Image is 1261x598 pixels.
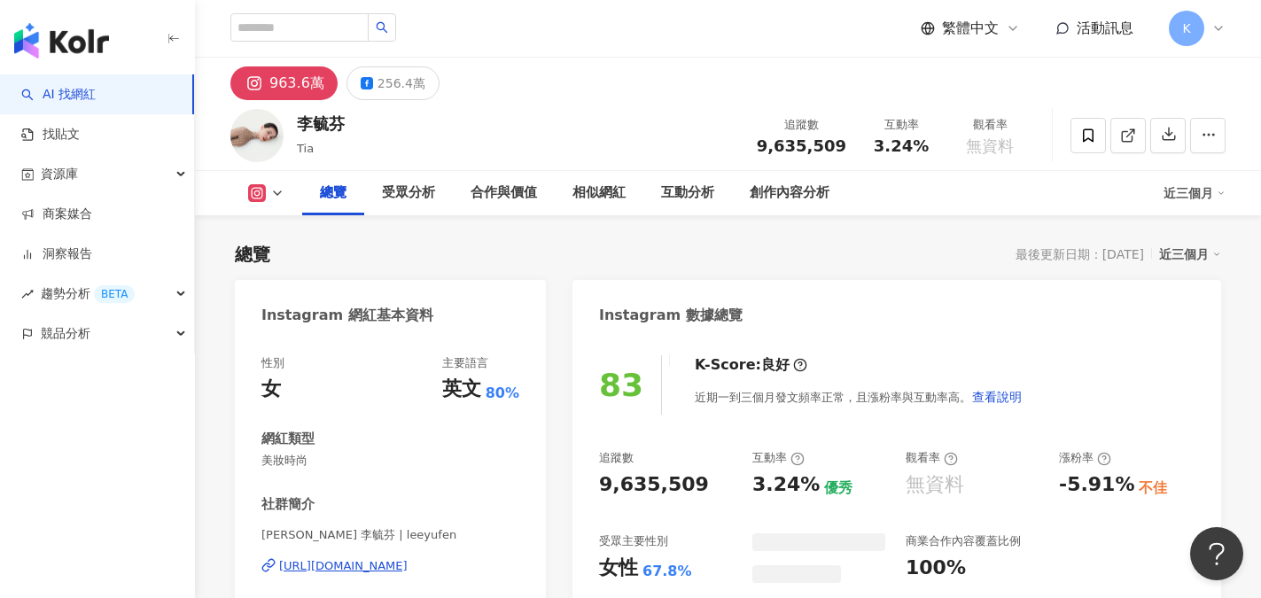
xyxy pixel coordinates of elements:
div: 相似網紅 [572,183,626,204]
a: [URL][DOMAIN_NAME] [261,558,519,574]
div: 9,635,509 [599,471,709,499]
span: 3.24% [874,137,929,155]
div: 女 [261,376,281,403]
iframe: Help Scout Beacon - Open [1190,527,1243,580]
span: 80% [486,384,519,403]
div: 性別 [261,355,284,371]
div: 963.6萬 [269,71,324,96]
div: K-Score : [695,355,807,375]
div: 女性 [599,555,638,582]
div: 總覽 [235,242,270,267]
span: 趨勢分析 [41,274,135,314]
a: 洞察報告 [21,245,92,263]
div: 互動率 [868,116,935,134]
div: 互動率 [752,450,805,466]
div: 創作內容分析 [750,183,829,204]
div: 100% [906,555,966,582]
div: 良好 [761,355,790,375]
div: Instagram 數據總覽 [599,306,743,325]
div: 3.24% [752,471,820,499]
div: 近三個月 [1164,179,1226,207]
img: logo [14,23,109,58]
span: Tia [297,142,314,155]
div: 追蹤數 [757,116,846,134]
span: 資源庫 [41,154,78,194]
span: [PERSON_NAME] 李毓芬 | leeyufen [261,527,519,543]
div: 社群簡介 [261,495,315,514]
div: 英文 [442,376,481,403]
div: 不佳 [1139,478,1167,498]
div: 受眾主要性別 [599,533,668,549]
div: 近三個月 [1159,243,1221,266]
div: 總覽 [320,183,346,204]
div: BETA [94,285,135,303]
div: 無資料 [906,471,964,499]
div: 漲粉率 [1059,450,1111,466]
div: 最後更新日期：[DATE] [1016,247,1144,261]
span: K [1182,19,1190,38]
span: 無資料 [966,137,1014,155]
div: 受眾分析 [382,183,435,204]
div: 83 [599,367,643,403]
div: 67.8% [642,562,692,581]
div: 256.4萬 [378,71,425,96]
div: 觀看率 [956,116,1024,134]
img: KOL Avatar [230,109,284,162]
div: 網紅類型 [261,430,315,448]
div: 合作與價值 [471,183,537,204]
span: 查看說明 [972,390,1022,404]
div: [URL][DOMAIN_NAME] [279,558,408,574]
div: 觀看率 [906,450,958,466]
div: 近期一到三個月發文頻率正常，且漲粉率與互動率高。 [695,379,1023,415]
a: 商案媒合 [21,206,92,223]
button: 查看說明 [971,379,1023,415]
div: Instagram 網紅基本資料 [261,306,433,325]
span: rise [21,288,34,300]
span: search [376,21,388,34]
div: -5.91% [1059,471,1134,499]
span: 活動訊息 [1077,19,1133,36]
span: 競品分析 [41,314,90,353]
span: 繁體中文 [942,19,999,38]
a: 找貼文 [21,126,80,144]
a: searchAI 找網紅 [21,86,96,104]
div: 追蹤數 [599,450,634,466]
div: 主要語言 [442,355,488,371]
div: 商業合作內容覆蓋比例 [906,533,1021,549]
button: 256.4萬 [346,66,440,100]
span: 美妝時尚 [261,453,519,469]
button: 963.6萬 [230,66,338,100]
div: 優秀 [824,478,852,498]
span: 9,635,509 [757,136,846,155]
div: 互動分析 [661,183,714,204]
div: 李毓芬 [297,113,345,135]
